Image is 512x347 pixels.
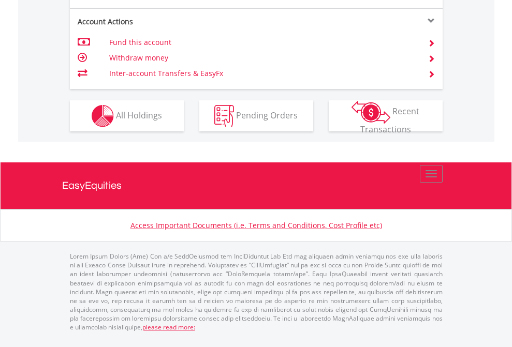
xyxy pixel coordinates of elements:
[199,100,313,131] button: Pending Orders
[109,50,415,66] td: Withdraw money
[70,100,184,131] button: All Holdings
[109,66,415,81] td: Inter-account Transfers & EasyFx
[236,109,298,120] span: Pending Orders
[142,323,195,331] a: please read more:
[62,162,450,209] a: EasyEquities
[70,252,443,331] p: Lorem Ipsum Dolors (Ame) Con a/e SeddOeiusmod tem InciDiduntut Lab Etd mag aliquaen admin veniamq...
[109,35,415,50] td: Fund this account
[92,105,114,127] img: holdings-wht.png
[214,105,234,127] img: pending_instructions-wht.png
[130,220,382,230] a: Access Important Documents (i.e. Terms and Conditions, Cost Profile etc)
[70,17,256,27] div: Account Actions
[116,109,162,120] span: All Holdings
[352,101,390,124] img: transactions-zar-wht.png
[329,100,443,131] button: Recent Transactions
